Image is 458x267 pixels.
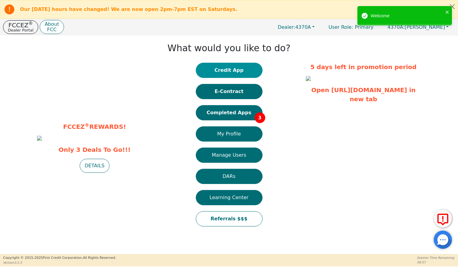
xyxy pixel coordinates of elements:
[3,20,38,34] button: FCCEZ®Dealer Portal
[311,86,416,103] a: Open [URL][DOMAIN_NAME] in new tab
[196,148,262,163] button: Manage Users
[3,255,116,261] p: Copyright © 2015- 2025 First Credit Corporation.
[371,12,443,19] div: Welcome
[329,24,353,30] span: User Role :
[323,21,379,33] p: Primary
[196,169,262,184] button: DARs
[255,112,265,123] span: 3
[20,6,237,12] b: Our [DATE] hours have changed! We are now open 2pm-7pm EST on Saturdays.
[196,190,262,205] button: Learning Center
[306,76,311,81] img: bb42b9c8-01bf-42e0-bdd8-5a50bc09d549
[196,126,262,142] button: My Profile
[387,24,405,30] span: 4370A:
[80,159,109,173] button: DETAILS
[8,22,33,28] p: FCCEZ
[445,8,450,15] button: close
[196,84,262,99] button: E-Contract
[196,211,262,226] button: Referrals $$$
[40,20,64,34] button: AboutFCC
[37,136,42,141] img: 886dedb7-5725-438d-b82b-330903427b61
[278,24,311,30] span: 4370A
[387,24,445,30] span: [PERSON_NAME]
[37,145,152,154] span: Only 3 Deals To Go!!!
[3,260,116,265] p: Version 3.2.3
[196,105,262,120] button: Completed Apps3
[434,209,452,228] button: Report Error to FCC
[28,21,33,26] sup: ®
[271,22,321,32] button: Dealer:4370A
[45,22,59,27] p: About
[278,24,295,30] span: Dealer:
[447,0,458,13] button: Close alert
[323,21,379,33] a: User Role: Primary
[168,43,291,54] h1: What would you like to do?
[85,122,89,128] sup: ®
[196,63,262,78] button: Credit App
[306,62,421,72] p: 5 days left in promotion period
[417,260,455,265] p: 58:57
[8,28,33,32] p: Dealer Portal
[37,122,152,131] p: FCCEZ REWARDS!
[83,256,116,260] span: All Rights Reserved.
[417,255,455,260] p: Session Time Remaining:
[45,27,59,32] p: FCC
